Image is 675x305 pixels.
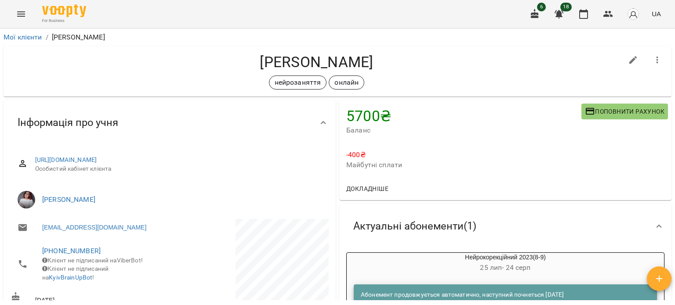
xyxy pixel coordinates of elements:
a: [EMAIL_ADDRESS][DOMAIN_NAME] [42,223,146,232]
p: -400 ₴ [346,150,664,160]
p: онлайн [334,77,359,88]
span: Інформація про учня [18,116,118,129]
a: KyivBrainUpBot [49,274,92,281]
a: [PERSON_NAME] [42,195,95,204]
span: For Business [42,18,86,24]
div: нейрозаняття [269,75,327,90]
img: Voopty Logo [42,4,86,17]
span: Поповнити рахунок [585,106,664,117]
span: 18 [560,3,572,11]
span: UA [652,9,661,18]
div: Актуальні абонементи(1) [339,204,671,249]
span: Клієнт не підписаний на ! [42,265,109,281]
p: нейрозаняття [275,77,321,88]
span: Актуальні абонементи ( 1 ) [353,219,476,233]
span: Баланс [346,125,581,136]
img: Катерина Стрій [18,191,35,208]
button: Докладніше [343,181,392,197]
a: Мої клієнти [4,33,42,41]
li: / [46,32,48,43]
a: [PHONE_NUMBER] [42,247,101,255]
img: avatar_s.png [627,8,639,20]
span: Особистий кабінет клієнта [35,165,322,173]
h4: 5700 ₴ [346,107,581,125]
span: 25 лип - 24 серп [480,263,530,272]
div: онлайн [329,75,364,90]
button: Menu [11,4,32,25]
span: Клієнт не підписаний на ViberBot! [42,257,143,264]
span: Докладніше [346,183,388,194]
h4: [PERSON_NAME] [11,53,623,71]
button: UA [648,6,664,22]
p: [PERSON_NAME] [52,32,105,43]
div: Нейрокорекційний 2023(8-9) [347,253,664,274]
div: Інформація про учня [4,100,336,145]
span: 6 [537,3,546,11]
button: Поповнити рахунок [581,104,668,119]
div: Абонемент продовжується автоматично, наступний почнеться [DATE] [361,287,564,303]
span: Майбутні сплати [346,160,664,170]
nav: breadcrumb [4,32,671,43]
a: [URL][DOMAIN_NAME] [35,156,97,163]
